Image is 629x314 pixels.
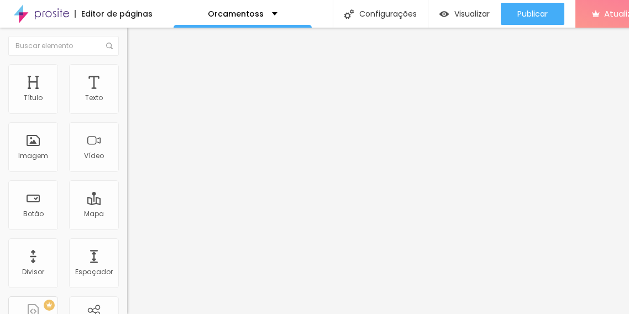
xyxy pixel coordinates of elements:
input: Buscar elemento [8,36,119,56]
font: Texto [85,93,103,102]
font: Configurações [359,8,417,19]
font: Espaçador [75,267,113,276]
font: Imagem [18,151,48,160]
font: Publicar [517,8,548,19]
font: Título [24,93,43,102]
button: Visualizar [428,3,501,25]
font: Orcamentoss [208,8,264,19]
font: Divisor [22,267,44,276]
font: Visualizar [454,8,490,19]
button: Publicar [501,3,564,25]
font: Vídeo [84,151,104,160]
img: view-1.svg [439,9,449,19]
img: Ícone [106,43,113,49]
img: Ícone [344,9,354,19]
font: Botão [23,209,44,218]
font: Mapa [84,209,104,218]
font: Editor de páginas [81,8,153,19]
